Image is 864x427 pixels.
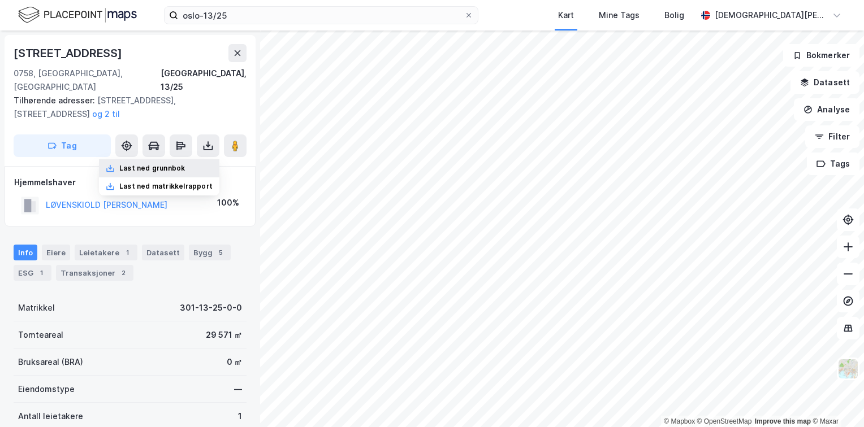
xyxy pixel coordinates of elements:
[755,417,811,425] a: Improve this map
[14,134,111,157] button: Tag
[715,8,828,22] div: [DEMOGRAPHIC_DATA][PERSON_NAME]
[14,67,161,94] div: 0758, [GEOGRAPHIC_DATA], [GEOGRAPHIC_DATA]
[227,355,242,369] div: 0 ㎡
[14,265,51,281] div: ESG
[75,245,137,260] div: Leietakere
[18,301,55,315] div: Matrikkel
[807,373,864,427] div: Kontrollprogram for chat
[18,328,63,342] div: Tomteareal
[189,245,231,260] div: Bygg
[664,417,695,425] a: Mapbox
[664,8,684,22] div: Bolig
[215,247,226,258] div: 5
[18,382,75,396] div: Eiendomstype
[36,267,47,278] div: 1
[558,8,574,22] div: Kart
[790,71,859,94] button: Datasett
[178,7,464,24] input: Søk på adresse, matrikkel, gårdeiere, leietakere eller personer
[119,164,185,173] div: Last ned grunnbok
[119,182,213,191] div: Last ned matrikkelrapport
[794,98,859,121] button: Analyse
[234,382,242,396] div: —
[142,245,184,260] div: Datasett
[837,358,859,380] img: Z
[122,247,133,258] div: 1
[42,245,70,260] div: Eiere
[783,44,859,67] button: Bokmerker
[807,152,859,175] button: Tags
[14,245,37,260] div: Info
[14,176,246,189] div: Hjemmelshaver
[206,328,242,342] div: 29 571 ㎡
[56,265,133,281] div: Transaksjoner
[161,67,247,94] div: [GEOGRAPHIC_DATA], 13/25
[18,355,83,369] div: Bruksareal (BRA)
[217,196,239,210] div: 100%
[14,95,97,105] span: Tilhørende adresser:
[18,409,83,423] div: Antall leietakere
[805,125,859,148] button: Filter
[118,267,129,278] div: 2
[14,94,237,121] div: [STREET_ADDRESS], [STREET_ADDRESS]
[180,301,242,315] div: 301-13-25-0-0
[599,8,640,22] div: Mine Tags
[697,417,752,425] a: OpenStreetMap
[238,409,242,423] div: 1
[807,373,864,427] iframe: Chat Widget
[14,44,124,62] div: [STREET_ADDRESS]
[18,5,137,25] img: logo.f888ab2527a4732fd821a326f86c7f29.svg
